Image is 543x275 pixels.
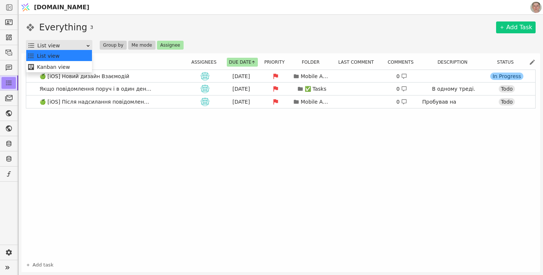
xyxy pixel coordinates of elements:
[422,98,485,114] p: Пробував на [GEOGRAPHIC_DATA]
[34,3,89,12] span: [DOMAIN_NAME]
[26,95,535,108] a: 🍏 [iOS] Після надсилання повідомлення його не видноih[DATE]Mobile App To-Do0 Пробував на [GEOGRAP...
[301,98,330,106] p: Mobile App To-Do
[225,85,258,93] div: [DATE]
[227,58,258,67] button: Due date
[305,85,327,93] p: ✅ Tasks
[495,58,520,67] button: Status
[128,41,156,50] button: Me mode
[201,97,209,106] img: ih
[396,98,407,106] div: 0
[499,85,515,93] div: Todo
[18,0,93,14] a: [DOMAIN_NAME]
[396,85,407,93] div: 0
[301,73,330,80] p: Mobile App To-Do
[157,41,184,50] button: Assignee
[300,58,326,67] button: Folder
[262,58,291,67] div: Priority
[385,58,420,67] button: Comments
[334,58,382,67] div: Last comment
[499,98,515,105] div: Todo
[26,261,54,269] a: Add task
[20,0,31,14] img: Logo
[37,40,86,51] div: List view
[100,41,127,50] button: Group by
[294,58,331,67] div: Folder
[262,58,291,67] button: Priority
[396,73,407,80] div: 0
[26,70,535,83] a: 🍏 [iOS] Новий дизайн Взаємодійih[DATE]Mobile App To-Do0 In Progress
[189,58,223,67] div: Assignees
[27,61,91,73] div: Kanban view
[225,73,258,80] div: [DATE]
[27,50,91,61] div: List view
[490,73,523,80] div: In Progress
[423,58,486,67] div: Description
[226,58,259,67] div: Due date
[489,58,526,67] div: Status
[435,58,474,67] button: Description
[90,24,93,31] span: 3
[432,85,475,93] p: В одному треді.
[37,97,155,107] span: 🍏 [iOS] Після надсилання повідомлення його не видно
[496,21,536,33] a: Add Task
[37,71,132,82] span: 🍏 [iOS] Новий дизайн Взаємодій
[189,58,223,67] button: Assignees
[201,72,209,81] img: ih
[336,58,380,67] button: Last comment
[201,84,209,93] img: ih
[225,98,258,106] div: [DATE]
[26,83,535,95] a: Якщо повідомлення поруч і в один день то мають бути разомih[DATE]✅ Tasks0 В одному треді.Todo
[39,21,87,34] h1: Everything
[530,2,542,13] img: 1560949290925-CROPPED-IMG_0201-2-.jpg
[37,84,155,94] span: Якщо повідомлення поруч і в один день то мають бути разом
[33,261,54,269] span: Add task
